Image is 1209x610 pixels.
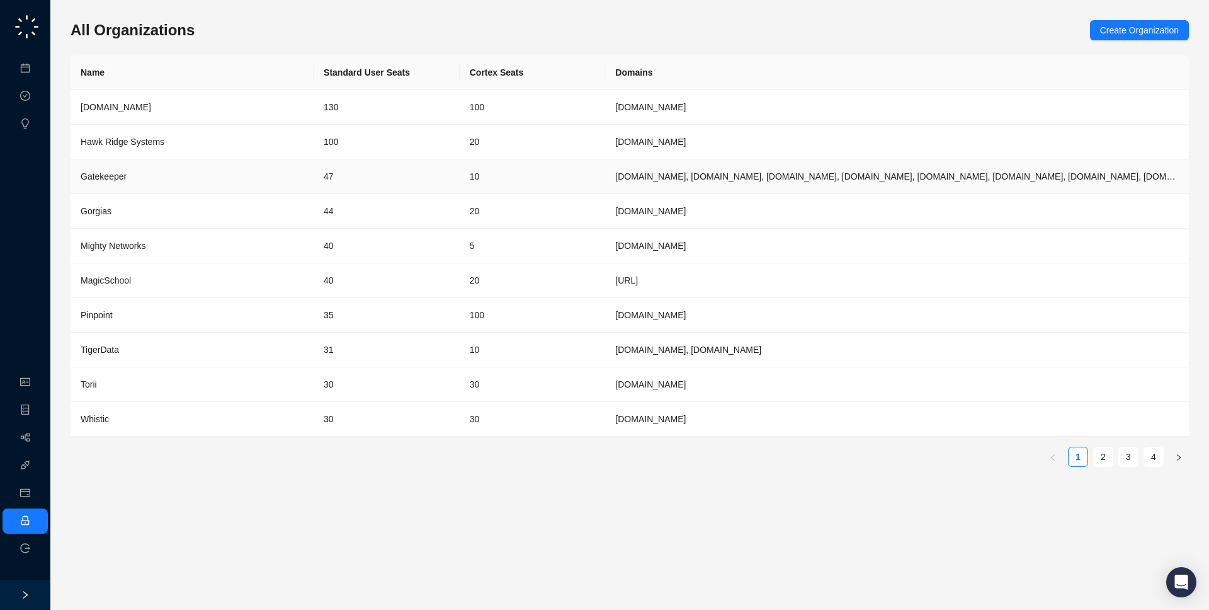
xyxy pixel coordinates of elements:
td: 20 [460,194,606,229]
td: 100 [460,90,606,125]
th: Cortex Seats [460,55,606,90]
a: 2 [1094,447,1113,466]
button: left [1043,447,1063,467]
li: Previous Page [1043,447,1063,467]
th: Name [71,55,314,90]
span: [DOMAIN_NAME] [81,102,151,112]
td: 5 [460,229,606,263]
th: Standard User Seats [314,55,460,90]
span: Hawk Ridge Systems [81,137,164,147]
td: 20 [460,263,606,298]
span: Gatekeeper [81,171,127,181]
td: gorgias.com [605,194,1189,229]
td: 10 [460,159,606,194]
td: 31 [314,333,460,367]
td: 40 [314,229,460,263]
span: logout [20,543,30,553]
span: right [21,590,30,599]
span: Mighty Networks [81,241,145,251]
td: hawkridgesys.com [605,125,1189,159]
td: 30 [460,402,606,437]
button: Create Organization [1090,20,1189,40]
td: timescale.com, tigerdata.com [605,333,1189,367]
td: toriihq.com [605,367,1189,402]
td: 47 [314,159,460,194]
td: pinpointhq.com [605,298,1189,333]
span: Pinpoint [81,310,113,320]
td: 30 [314,402,460,437]
span: right [1175,454,1183,461]
td: mightynetworks.com [605,229,1189,263]
li: 3 [1118,447,1138,467]
td: 10 [460,333,606,367]
h3: All Organizations [71,20,195,40]
span: Create Organization [1100,23,1179,37]
span: left [1049,454,1057,461]
td: 130 [314,90,460,125]
td: 30 [460,367,606,402]
button: right [1169,447,1189,467]
td: 40 [314,263,460,298]
th: Domains [605,55,1189,90]
span: Gorgias [81,206,111,216]
li: 2 [1093,447,1113,467]
td: 35 [314,298,460,333]
li: 1 [1068,447,1088,467]
td: synthesia.io [605,90,1189,125]
a: 1 [1069,447,1087,466]
img: logo-small-C4UdH2pc.png [13,13,41,41]
span: TigerData [81,345,119,355]
li: Next Page [1169,447,1189,467]
a: 3 [1119,447,1138,466]
td: whistic.com [605,402,1189,437]
td: 100 [460,298,606,333]
td: 30 [314,367,460,402]
span: Whistic [81,414,109,424]
td: 100 [314,125,460,159]
td: 20 [460,125,606,159]
span: Torii [81,379,97,389]
td: 44 [314,194,460,229]
td: gatekeeperhq.com, gatekeeperhq.io, gatekeeper.io, gatekeepervclm.com, gatekeeperhq.co, trygatekee... [605,159,1189,194]
span: MagicSchool [81,275,131,285]
div: Open Intercom Messenger [1166,567,1196,597]
td: magicschool.ai [605,263,1189,298]
a: 4 [1144,447,1163,466]
li: 4 [1144,447,1164,467]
